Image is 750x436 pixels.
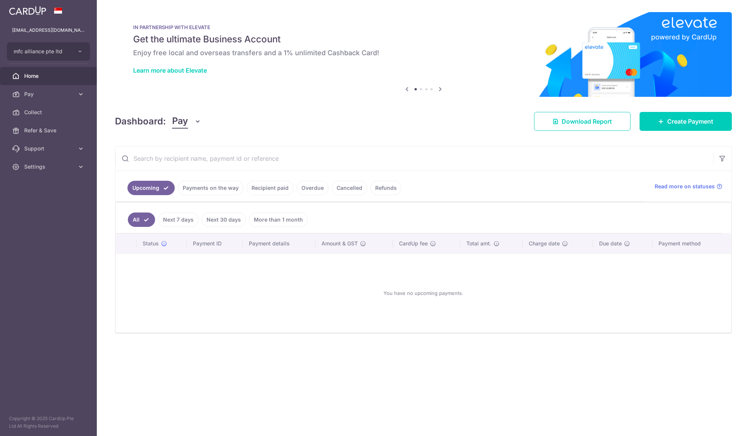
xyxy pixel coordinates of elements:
[128,213,155,227] a: All
[178,181,244,195] a: Payments on the way
[599,240,622,247] span: Due date
[133,48,714,57] h6: Enjoy free local and overseas transfers and a 1% unlimited Cashback Card!
[24,145,74,152] span: Support
[24,90,74,98] span: Pay
[466,240,491,247] span: Total amt.
[655,183,722,190] a: Read more on statuses
[133,24,714,30] p: IN PARTNERSHIP WITH ELEVATE
[297,181,329,195] a: Overdue
[12,26,85,34] p: [EMAIL_ADDRESS][DOMAIN_NAME]
[24,127,74,134] span: Refer & Save
[24,163,74,171] span: Settings
[115,12,732,97] img: Renovation banner
[655,183,715,190] span: Read more on statuses
[249,213,308,227] a: More than 1 month
[202,213,246,227] a: Next 30 days
[133,33,714,45] h5: Get the ultimate Business Account
[534,112,630,131] a: Download Report
[7,42,90,61] button: mfc alliance pte ltd
[143,240,159,247] span: Status
[14,48,70,55] span: mfc alliance pte ltd
[247,181,293,195] a: Recipient paid
[187,234,243,253] th: Payment ID
[667,117,713,126] span: Create Payment
[562,117,612,126] span: Download Report
[9,6,46,15] img: CardUp
[172,114,188,129] span: Pay
[529,240,560,247] span: Charge date
[24,109,74,116] span: Collect
[332,181,367,195] a: Cancelled
[125,260,722,326] div: You have no upcoming payments.
[133,67,207,74] a: Learn more about Elevate
[640,112,732,131] a: Create Payment
[370,181,402,195] a: Refunds
[243,234,315,253] th: Payment details
[115,146,713,171] input: Search by recipient name, payment id or reference
[115,115,166,128] h4: Dashboard:
[652,234,731,253] th: Payment method
[24,72,74,80] span: Home
[172,114,201,129] button: Pay
[127,181,175,195] a: Upcoming
[399,240,428,247] span: CardUp fee
[321,240,358,247] span: Amount & GST
[158,213,199,227] a: Next 7 days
